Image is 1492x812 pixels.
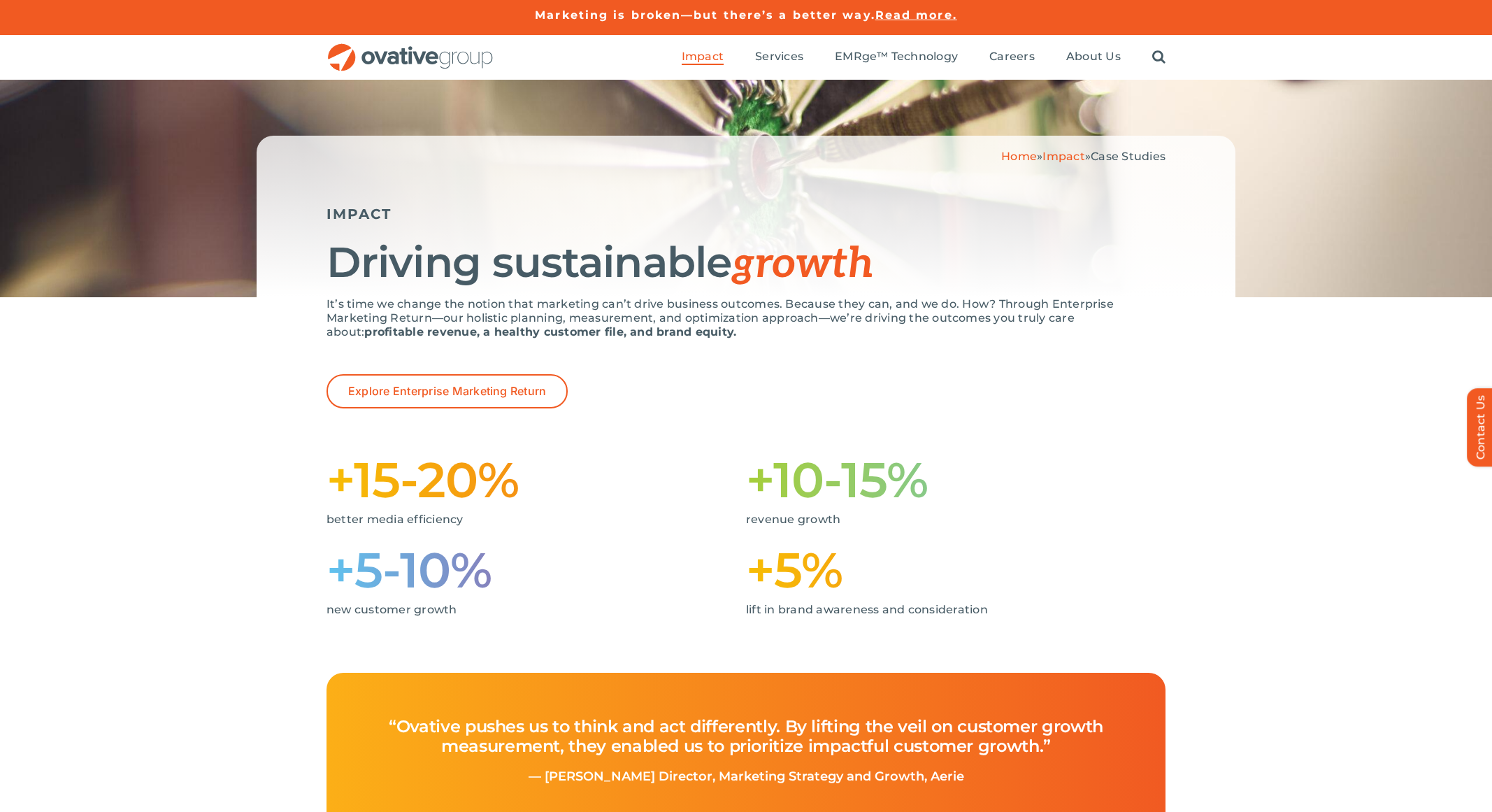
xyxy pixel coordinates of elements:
span: growth [731,239,874,290]
p: — [PERSON_NAME] Director, Marketing Strategy and Growth, Aerie [359,770,1133,784]
a: Impact [682,50,724,65]
a: Marketing is broken—but there’s a better way. [535,8,875,22]
span: About Us [1066,50,1121,64]
span: Services [755,50,803,64]
h5: IMPACT [327,206,1165,222]
span: Case Studies [1091,150,1165,163]
span: Explore Enterprise Marketing Return [348,385,546,398]
span: Impact [682,50,724,64]
span: » » [1001,150,1165,163]
h4: “Ovative pushes us to think and act differently. By lifting the veil on customer growth measureme... [359,703,1133,770]
a: Services [755,50,803,65]
a: Read more. [875,8,957,22]
span: Careers [989,50,1035,64]
p: new customer growth [327,603,725,617]
a: EMRge™ Technology [835,50,958,65]
strong: profitable revenue, a healthy customer file, and brand equity. [364,325,736,339]
a: Impact [1042,150,1084,163]
p: It’s time we change the notion that marketing can’t drive business outcomes. Because they can, an... [327,297,1165,339]
p: better media efficiency [327,513,725,527]
h1: +5-10% [327,548,746,592]
a: Explore Enterprise Marketing Return [327,374,568,408]
a: About Us [1066,50,1121,65]
nav: Menu [682,35,1165,80]
p: revenue growth [746,513,1145,527]
span: EMRge™ Technology [835,50,958,64]
h1: +15-20% [327,457,746,502]
h1: +10-15% [746,457,1165,502]
a: OG_Full_horizontal_RGB [327,42,494,55]
a: Search [1152,50,1165,65]
p: lift in brand awareness and consideration [746,603,1145,617]
h1: +5% [746,548,1165,592]
h1: Driving sustainable [327,240,1165,287]
a: Home [1001,150,1037,163]
a: Careers [989,50,1035,65]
